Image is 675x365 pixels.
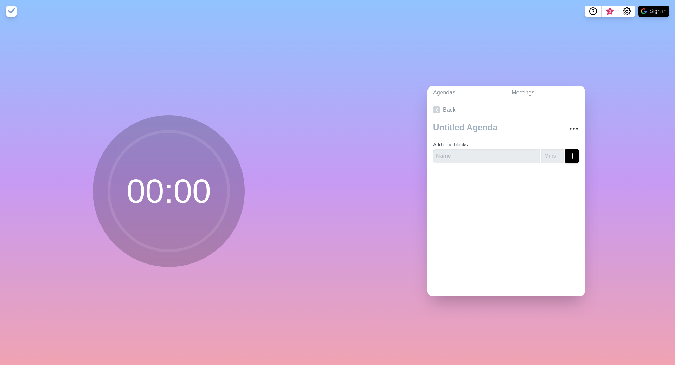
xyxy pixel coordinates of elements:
input: Name [433,149,540,163]
button: What’s new [602,6,618,17]
button: Settings [618,6,635,17]
a: Meetings [506,86,585,100]
a: Back [427,100,585,120]
label: Add time blocks [433,142,468,148]
button: Help [585,6,602,17]
input: Mins [541,149,564,163]
img: google logo [641,8,647,14]
span: 3 [607,9,613,14]
button: More [567,122,581,136]
a: Agendas [427,86,506,100]
button: Sign in [638,6,669,17]
img: timeblocks logo [6,6,17,17]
